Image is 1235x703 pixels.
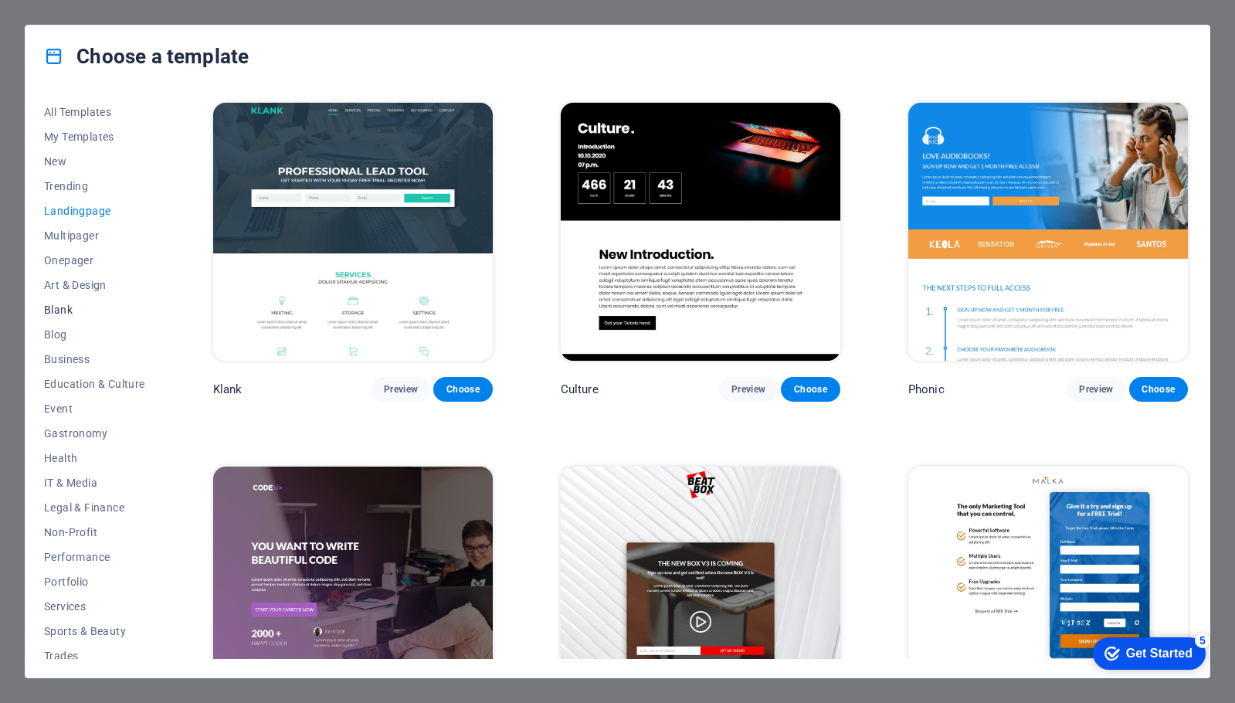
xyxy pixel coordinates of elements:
button: Multipager [44,223,145,248]
button: Preview [719,377,778,402]
span: IT & Media [44,477,145,489]
img: Culture [561,103,840,361]
span: Education & Culture [44,378,145,390]
button: Portfolio [44,569,145,594]
button: Non-Profit [44,520,145,545]
span: Multipager [44,229,145,242]
span: Preview [384,383,418,396]
h4: Choose a template [44,44,249,69]
button: Blank [44,297,145,322]
button: Choose [781,377,840,402]
div: Get Started [46,17,112,31]
span: Preview [1079,383,1113,396]
button: IT & Media [44,470,145,495]
button: Sports & Beauty [44,619,145,644]
button: Health [44,446,145,470]
button: New [44,149,145,174]
div: 5 [114,3,130,19]
span: Blog [44,328,145,341]
span: Art & Design [44,279,145,291]
span: New [44,155,145,168]
p: Klank [213,382,243,397]
button: Trades [44,644,145,668]
img: Klank [213,103,493,361]
span: Trending [44,180,145,192]
span: Choose [446,383,480,396]
button: Performance [44,545,145,569]
span: Event [44,402,145,415]
span: Blank [44,304,145,316]
span: Choose [1142,383,1176,396]
button: Choose [1129,377,1188,402]
span: Portfolio [44,576,145,588]
span: Trades [44,650,145,662]
div: Get Started 5 items remaining, 0% complete [12,8,125,40]
button: Trending [44,174,145,199]
span: Services [44,600,145,613]
button: Onepager [44,248,145,273]
p: Phonic [908,382,945,397]
button: Choose [433,377,492,402]
span: Preview [731,383,765,396]
button: Art & Design [44,273,145,297]
span: Onepager [44,254,145,267]
span: My Templates [44,131,145,143]
button: Preview [1067,377,1125,402]
button: Event [44,396,145,421]
span: Gastronomy [44,427,145,440]
button: Education & Culture [44,372,145,396]
span: Sports & Beauty [44,625,145,637]
span: Health [44,452,145,464]
span: Non-Profit [44,526,145,538]
button: Gastronomy [44,421,145,446]
button: Business [44,347,145,372]
span: All Templates [44,106,145,118]
button: Services [44,594,145,619]
img: Phonic [908,103,1188,361]
button: My Templates [44,124,145,149]
span: Landingpage [44,205,145,217]
button: Landingpage [44,199,145,223]
button: Blog [44,322,145,347]
button: Legal & Finance [44,495,145,520]
p: Culture [561,382,599,397]
button: Preview [372,377,430,402]
span: Business [44,353,145,365]
span: Legal & Finance [44,501,145,514]
button: All Templates [44,100,145,124]
span: Performance [44,551,145,563]
span: Choose [793,383,827,396]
